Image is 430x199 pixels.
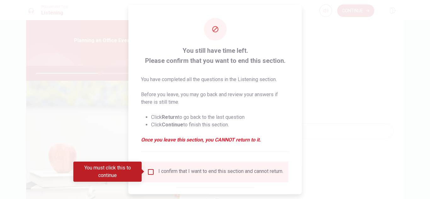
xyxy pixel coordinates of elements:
[141,45,289,65] span: You still have time left. Please confirm that you want to end this section.
[158,168,283,175] div: I confirm that I want to end this section and cannot return.
[151,121,289,128] li: Click to finish this section.
[162,121,183,127] strong: Continue
[162,114,178,120] strong: Return
[73,162,142,182] div: You must click this to continue
[147,168,155,175] span: You must click this to continue
[141,136,289,143] em: Once you leave this section, you CANNOT return to it.
[151,113,289,121] li: Click to go back to the last question
[141,91,289,106] p: Before you leave, you may go back and review your answers if there is still time.
[141,75,289,83] p: You have completed all the questions in the Listening section.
